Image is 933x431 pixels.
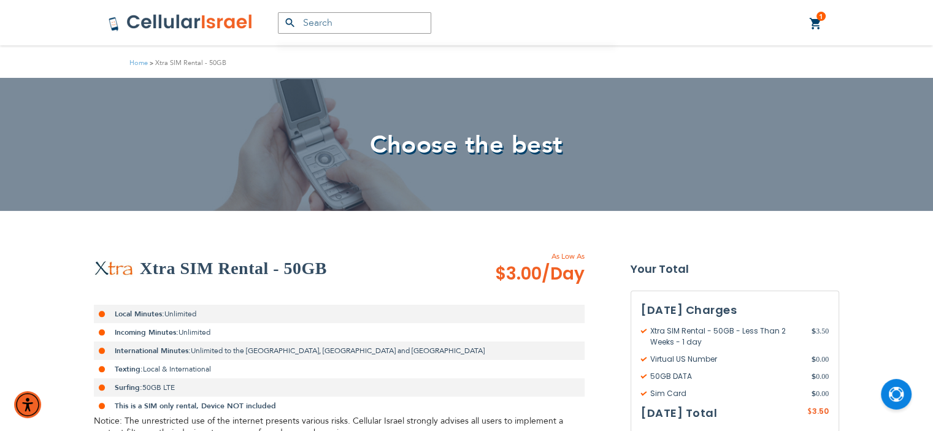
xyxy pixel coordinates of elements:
strong: Local Minutes: [115,309,164,319]
strong: International Minutes: [115,346,191,356]
strong: Texting: [115,364,143,374]
a: Home [129,58,148,67]
span: $ [812,354,816,365]
span: Xtra SIM Rental - 50GB - Less Than 2 Weeks - 1 day [641,326,812,348]
li: 50GB LTE [94,378,585,397]
span: 3.50 [812,406,829,416]
h3: [DATE] Charges [641,301,829,319]
input: Search [278,12,431,34]
span: $ [812,326,816,337]
div: Accessibility Menu [14,391,41,418]
li: Xtra SIM Rental - 50GB [148,57,226,69]
li: Unlimited to the [GEOGRAPHIC_DATA], [GEOGRAPHIC_DATA] and [GEOGRAPHIC_DATA] [94,341,585,360]
span: Virtual US Number [641,354,812,365]
li: Unlimited [94,323,585,341]
span: Choose the best [370,128,563,162]
span: 50GB DATA [641,371,812,382]
span: $ [807,406,812,418]
span: $3.00 [495,262,585,286]
span: 0.00 [812,354,829,365]
h2: Xtra SIM Rental - 50GB [140,256,327,281]
a: 1 [809,17,823,31]
li: Local & International [94,360,585,378]
span: 1 [819,12,823,21]
h3: [DATE] Total [641,404,717,422]
span: $ [812,388,816,399]
span: 0.00 [812,388,829,399]
strong: Incoming Minutes: [115,327,179,337]
li: Unlimited [94,305,585,323]
strong: This is a SIM only rental, Device NOT included [115,401,276,411]
img: Cellular Israel [108,13,253,32]
img: Xtra SIM Rental - 50GB [94,261,134,277]
span: 3.50 [812,326,829,348]
span: $ [812,371,816,382]
span: 0.00 [812,371,829,382]
span: Sim Card [641,388,812,399]
strong: Surfing: [115,383,142,392]
span: /Day [542,262,585,286]
span: As Low As [462,251,585,262]
strong: Your Total [631,260,839,278]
